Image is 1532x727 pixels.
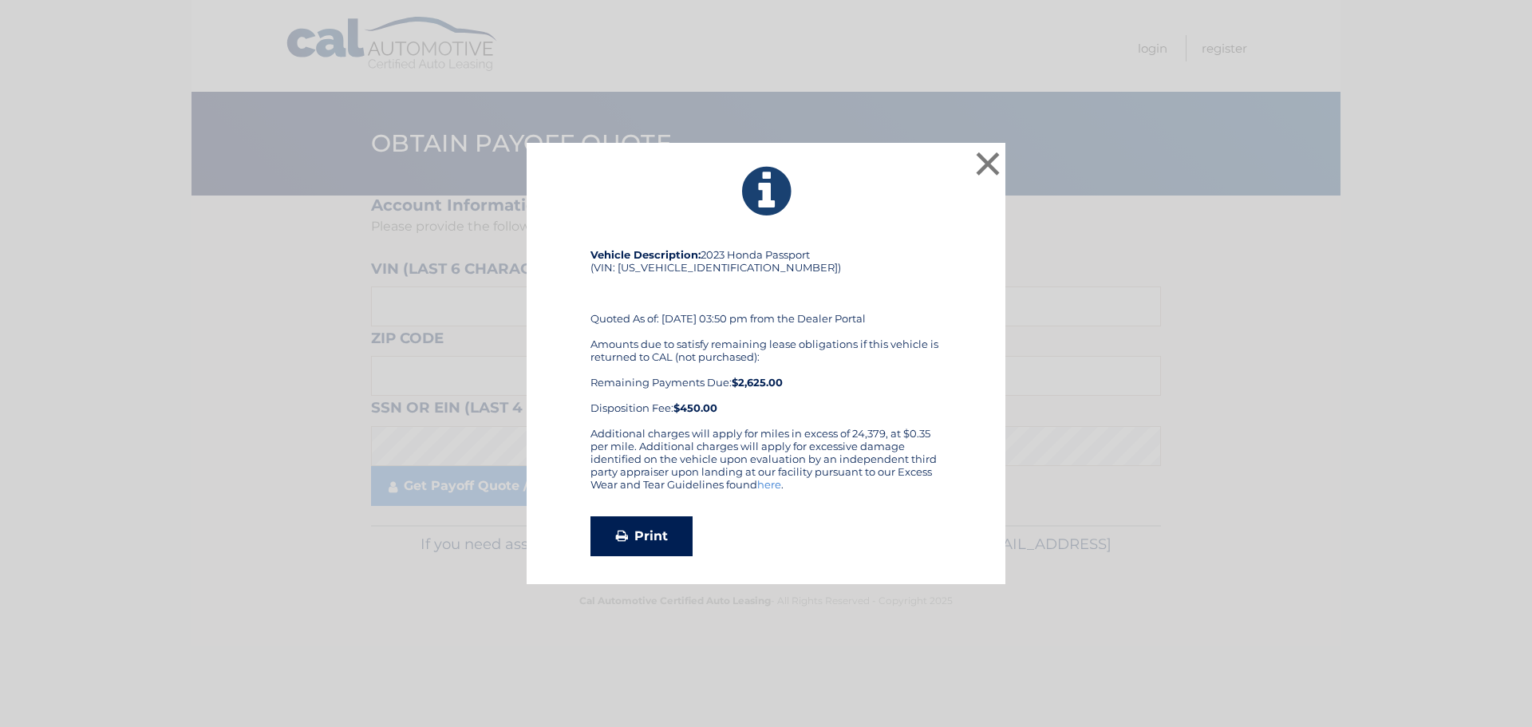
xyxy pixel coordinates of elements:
[590,338,942,414] div: Amounts due to satisfy remaining lease obligations if this vehicle is returned to CAL (not purcha...
[590,516,693,556] a: Print
[590,248,942,427] div: 2023 Honda Passport (VIN: [US_VEHICLE_IDENTIFICATION_NUMBER]) Quoted As of: [DATE] 03:50 pm from ...
[590,427,942,504] div: Additional charges will apply for miles in excess of 24,379, at $0.35 per mile. Additional charge...
[732,376,783,389] b: $2,625.00
[673,401,717,414] strong: $450.00
[590,248,701,261] strong: Vehicle Description:
[757,478,781,491] a: here
[972,148,1004,180] button: ×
